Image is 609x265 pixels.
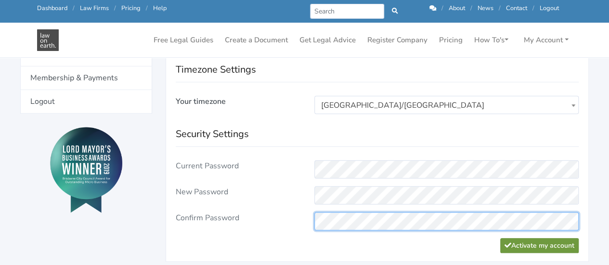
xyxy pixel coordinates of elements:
a: About [449,4,465,13]
span: Australia/Brisbane [314,96,579,114]
span: / [441,4,443,13]
button: Activate my account [500,238,579,253]
span: / [73,4,75,13]
a: Law Firms [80,4,109,13]
a: Create a Document [221,31,292,50]
a: News [478,4,493,13]
label: Your timezone [176,96,226,107]
a: Contact [506,4,527,13]
a: Pricing [435,31,466,50]
span: Australia/Brisbane [315,96,578,114]
a: Membership & Payments [20,66,152,90]
span: / [114,4,116,13]
a: Get Legal Advice [296,31,360,50]
a: Logout [540,4,559,13]
a: Help [153,4,167,13]
a: Register Company [363,31,431,50]
a: Dashboard [37,4,67,13]
p: Confirm Password [176,212,301,225]
span: / [470,4,472,13]
p: Current Password [176,160,301,173]
span: / [146,4,148,13]
a: Free Legal Guides [150,31,217,50]
a: Pricing [121,4,141,13]
img: Lord Mayor's Award 2019 [50,127,122,213]
input: Search [310,4,385,19]
a: My Account [520,31,572,50]
span: / [532,4,534,13]
a: How To's [470,31,512,50]
h4: Security Settings [176,114,579,147]
span: / [499,4,501,13]
h4: Timezone Settings [176,50,579,82]
p: New Password [176,186,301,199]
a: Logout [20,90,152,114]
img: Law On Earth [37,29,59,51]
